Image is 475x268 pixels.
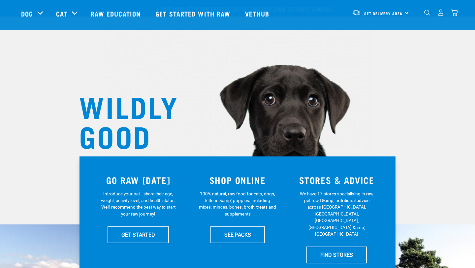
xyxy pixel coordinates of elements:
[56,9,67,18] a: Cat
[108,226,169,243] a: GET STARTED
[21,9,33,18] a: Dog
[93,175,184,185] h3: GO RAW [DATE]
[192,175,283,185] h3: SHOP ONLINE
[291,175,382,185] h3: STORES & ADVICE
[424,10,430,16] img: home-icon-1@2x.png
[306,247,367,263] a: FIND STORES
[100,190,177,218] p: Introduce your pet—share their age, weight, activity level, and health status. We'll recommend th...
[451,9,458,16] img: home-icon@2x.png
[79,91,211,180] h1: WILDLY GOOD NUTRITION
[84,0,149,27] a: Raw Education
[352,10,361,16] img: van-moving.png
[199,190,276,218] p: 100% natural, raw food for cats, dogs, kittens &amp; puppies. Including mixes, minces, bones, bro...
[364,12,402,15] span: Set Delivery Area
[298,190,375,238] p: We have 17 stores specialising in raw pet food &amp; nutritional advice across [GEOGRAPHIC_DATA],...
[149,0,238,27] a: Get started with Raw
[210,226,265,243] a: SEE PACKS
[437,9,444,16] img: user.png
[238,0,277,27] a: Vethub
